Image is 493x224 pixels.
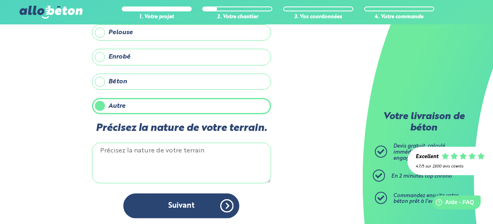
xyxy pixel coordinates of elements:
[416,154,438,160] div: Excellent
[391,174,452,179] span: En 2 minutes top chrono
[20,6,82,19] img: allobéton
[123,194,239,218] button: Suivant
[364,14,434,20] div: 4. Votre commande
[393,144,452,161] span: Devis gratuit, calculé immédiatement et sans engagement
[283,14,353,20] div: 3. Vos coordonnées
[416,164,485,169] div: 4.7/5 sur 2300 avis clients
[377,111,471,134] p: Votre livraison de béton
[92,74,271,90] label: Béton
[92,24,271,41] label: Pelouse
[92,122,271,134] label: Précisez la nature de votre terrain.
[202,14,272,20] div: 2. Votre chantier
[92,98,271,114] label: Autre
[92,49,271,65] label: Enrobé
[122,14,192,20] div: 1. Votre projet
[393,193,458,204] span: Commandez ensuite votre béton prêt à l'emploi
[421,192,484,215] iframe: Help widget launcher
